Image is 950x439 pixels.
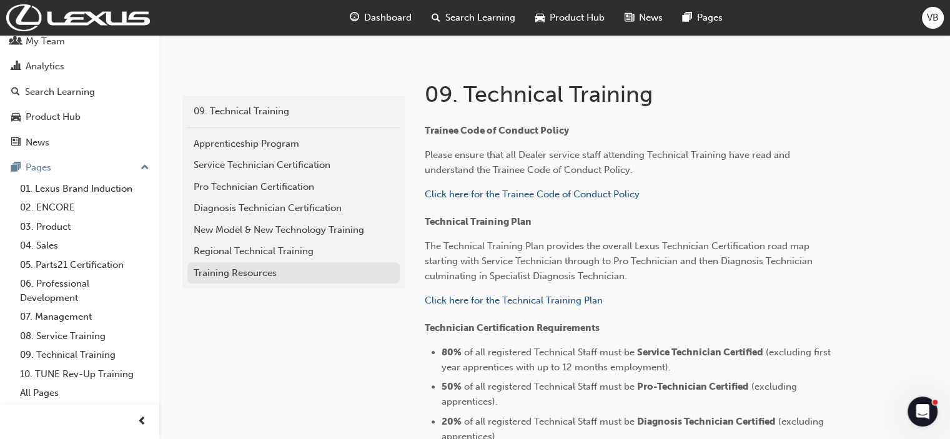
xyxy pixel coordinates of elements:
[425,216,532,227] span: Technical Training Plan
[194,104,393,119] div: 09. Technical Training
[187,240,400,262] a: Regional Technical Training
[464,347,635,358] span: of all registered Technical Staff must be
[26,110,81,124] div: Product Hub
[445,11,515,25] span: Search Learning
[637,347,763,358] span: Service Technician Certified
[187,133,400,155] a: Apprenticeship Program
[425,81,834,108] h1: 09. Technical Training
[425,295,603,306] a: Click here for the Technical Training Plan
[194,137,393,151] div: Apprenticeship Program
[927,11,939,25] span: VB
[15,365,154,384] a: 10. TUNE Rev-Up Training
[442,416,462,427] span: 20%
[464,416,635,427] span: of all registered Technical Staff must be
[194,201,393,215] div: Diagnosis Technician Certification
[187,101,400,122] a: 09. Technical Training
[425,240,815,282] span: The Technical Training Plan provides the overall Lexus Technician Certification road map starting...
[442,347,833,373] span: (excluding first year apprentices with up to 12 months employment).
[11,61,21,72] span: chart-icon
[26,59,64,74] div: Analytics
[425,125,569,136] span: Trainee Code of Conduct Policy
[11,36,21,47] span: people-icon
[187,262,400,284] a: Training Resources
[350,10,359,26] span: guage-icon
[15,198,154,217] a: 02. ENCORE
[442,347,462,358] span: 80%
[11,112,21,123] span: car-icon
[187,219,400,241] a: New Model & New Technology Training
[11,87,20,98] span: search-icon
[187,176,400,198] a: Pro Technician Certification
[525,5,615,31] a: car-iconProduct Hub
[908,397,938,427] iframe: Intercom live chat
[26,160,51,175] div: Pages
[340,5,422,31] a: guage-iconDashboard
[15,255,154,275] a: 05. Parts21 Certification
[683,10,692,26] span: pages-icon
[425,189,640,200] a: Click here for the Trainee Code of Conduct Policy
[194,223,393,237] div: New Model & New Technology Training
[697,11,723,25] span: Pages
[137,414,147,430] span: prev-icon
[187,197,400,219] a: Diagnosis Technician Certification
[15,274,154,307] a: 06. Professional Development
[550,11,605,25] span: Product Hub
[194,244,393,259] div: Regional Technical Training
[5,131,154,154] a: News
[422,5,525,31] a: search-iconSearch Learning
[364,11,412,25] span: Dashboard
[5,106,154,129] a: Product Hub
[15,236,154,255] a: 04. Sales
[187,154,400,176] a: Service Technician Certification
[425,149,793,175] span: Please ensure that all Dealer service staff attending Technical Training have read and understand...
[922,7,944,29] button: VB
[15,179,154,199] a: 01. Lexus Brand Induction
[15,217,154,237] a: 03. Product
[5,81,154,104] a: Search Learning
[194,180,393,194] div: Pro Technician Certification
[5,2,154,156] button: DashboardMy TeamAnalyticsSearch LearningProduct HubNews
[15,327,154,346] a: 08. Service Training
[673,5,733,31] a: pages-iconPages
[464,381,635,392] span: of all registered Technical Staff must be
[5,30,154,53] a: My Team
[11,162,21,174] span: pages-icon
[194,266,393,280] div: Training Resources
[26,136,49,150] div: News
[432,10,440,26] span: search-icon
[425,322,600,333] span: Technician Certification Requirements
[5,156,154,179] button: Pages
[15,383,154,403] a: All Pages
[15,345,154,365] a: 09. Technical Training
[5,55,154,78] a: Analytics
[15,307,154,327] a: 07. Management
[639,11,663,25] span: News
[26,34,65,49] div: My Team
[615,5,673,31] a: news-iconNews
[535,10,545,26] span: car-icon
[11,137,21,149] span: news-icon
[637,416,776,427] span: Diagnosis Technician Certified
[625,10,634,26] span: news-icon
[194,158,393,172] div: Service Technician Certification
[442,381,462,392] span: 50%
[141,160,149,176] span: up-icon
[637,381,749,392] span: Pro-Technician Certified
[6,4,150,31] img: Trak
[25,85,95,99] div: Search Learning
